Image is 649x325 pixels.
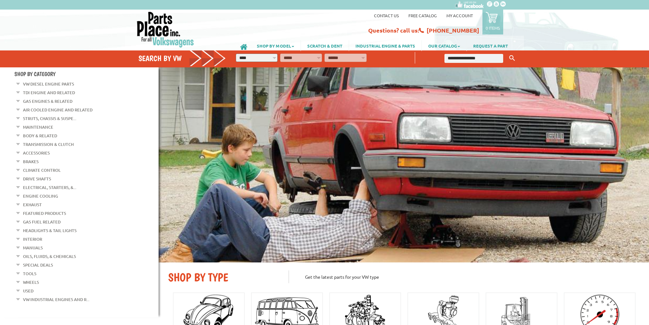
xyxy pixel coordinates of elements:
a: Interior [23,235,42,243]
a: My Account [446,13,473,18]
a: Gas Fuel Related [23,218,61,226]
a: Free Catalog [408,13,437,18]
button: Keyword Search [507,53,517,64]
p: Get the latest parts for your VW type [288,270,639,283]
a: Used [23,287,34,295]
a: Special Deals [23,261,53,269]
a: SHOP BY MODEL [250,40,301,51]
a: Featured Products [23,209,66,217]
a: Headlights & Tail Lights [23,226,77,235]
a: Contact us [374,13,399,18]
a: Struts, Chassis & Suspe... [23,114,76,123]
a: VW Diesel Engine Parts [23,80,74,88]
a: Accessories [23,149,50,157]
a: Air Cooled Engine and Related [23,106,93,114]
a: SCRATCH & DENT [301,40,349,51]
a: Tools [23,269,36,278]
a: Brakes [23,157,39,166]
a: 0 items [482,10,503,34]
a: Transmission & Clutch [23,140,74,148]
a: Exhaust [23,200,42,209]
a: REQUEST A PART [467,40,514,51]
a: Electrical, Starters, &... [23,183,76,192]
a: Gas Engines & Related [23,97,72,105]
a: Engine Cooling [23,192,58,200]
a: VW Industrial Engines and R... [23,295,89,304]
img: Parts Place Inc! [136,11,195,48]
a: OUR CATALOG [422,40,466,51]
h2: SHOP BY TYPE [168,270,279,284]
a: Body & Related [23,132,57,140]
a: Climate Control [23,166,61,174]
h4: Shop By Category [14,71,159,77]
h4: Search by VW [138,54,226,63]
a: Wheels [23,278,39,286]
p: 0 items [486,25,500,31]
a: Oils, Fluids, & Chemicals [23,252,76,261]
a: TDI Engine and Related [23,88,75,97]
a: INDUSTRIAL ENGINE & PARTS [349,40,421,51]
a: Maintenance [23,123,53,131]
a: Manuals [23,244,43,252]
a: Drive Shafts [23,175,51,183]
img: First slide [900x500] [159,67,649,262]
